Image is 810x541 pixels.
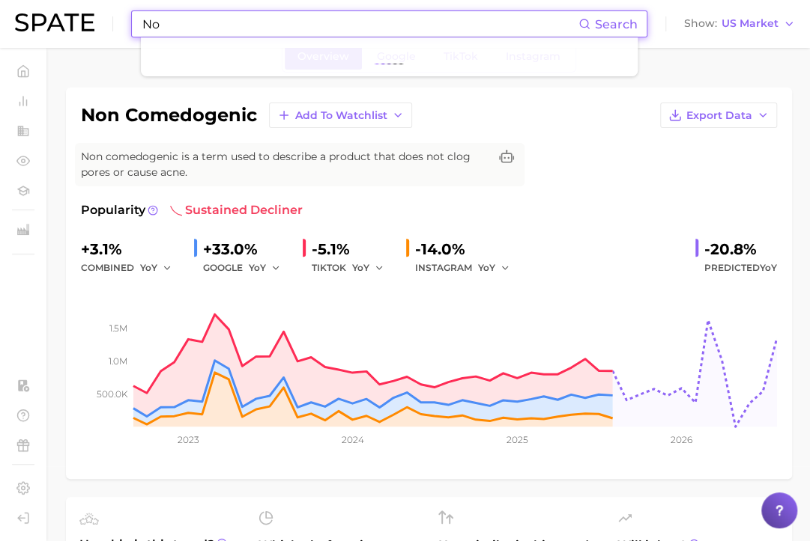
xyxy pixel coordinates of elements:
[478,261,495,274] span: YoY
[170,201,303,219] span: sustained decliner
[178,434,199,445] tspan: 2023
[203,259,291,277] div: GOOGLE
[478,259,510,277] button: YoY
[671,434,692,445] tspan: 2026
[170,204,182,216] img: sustained decliner
[352,261,369,274] span: YoY
[203,237,291,261] div: +33.0%
[249,261,266,274] span: YoY
[140,261,157,274] span: YoY
[507,434,528,445] tspan: 2025
[352,259,384,277] button: YoY
[81,106,257,124] h1: non comedogenic
[81,237,182,261] div: +3.1%
[595,17,638,31] span: Search
[269,103,412,128] button: Add to Watchlist
[312,259,394,277] div: TIKTOK
[684,19,717,28] span: Show
[249,259,281,277] button: YoY
[295,109,387,122] span: Add to Watchlist
[686,109,752,122] span: Export Data
[704,259,777,277] span: Predicted
[680,14,799,34] button: ShowUS Market
[312,237,394,261] div: -5.1%
[722,19,779,28] span: US Market
[140,259,172,277] button: YoY
[415,259,520,277] div: INSTAGRAM
[81,201,145,219] span: Popularity
[141,11,578,37] input: Search here for a brand, industry, or ingredient
[415,237,520,261] div: -14.0%
[81,149,489,180] span: Non comedogenic is a term used to describe a product that does not clog pores or cause acne.
[12,507,34,529] a: Log out. Currently logged in with e-mail sarah_song@us.amorepacific.com.
[15,13,94,31] img: SPATE
[760,262,777,273] span: YoY
[81,259,182,277] div: combined
[341,434,363,445] tspan: 2024
[660,103,777,128] button: Export Data
[704,237,777,261] div: -20.8%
